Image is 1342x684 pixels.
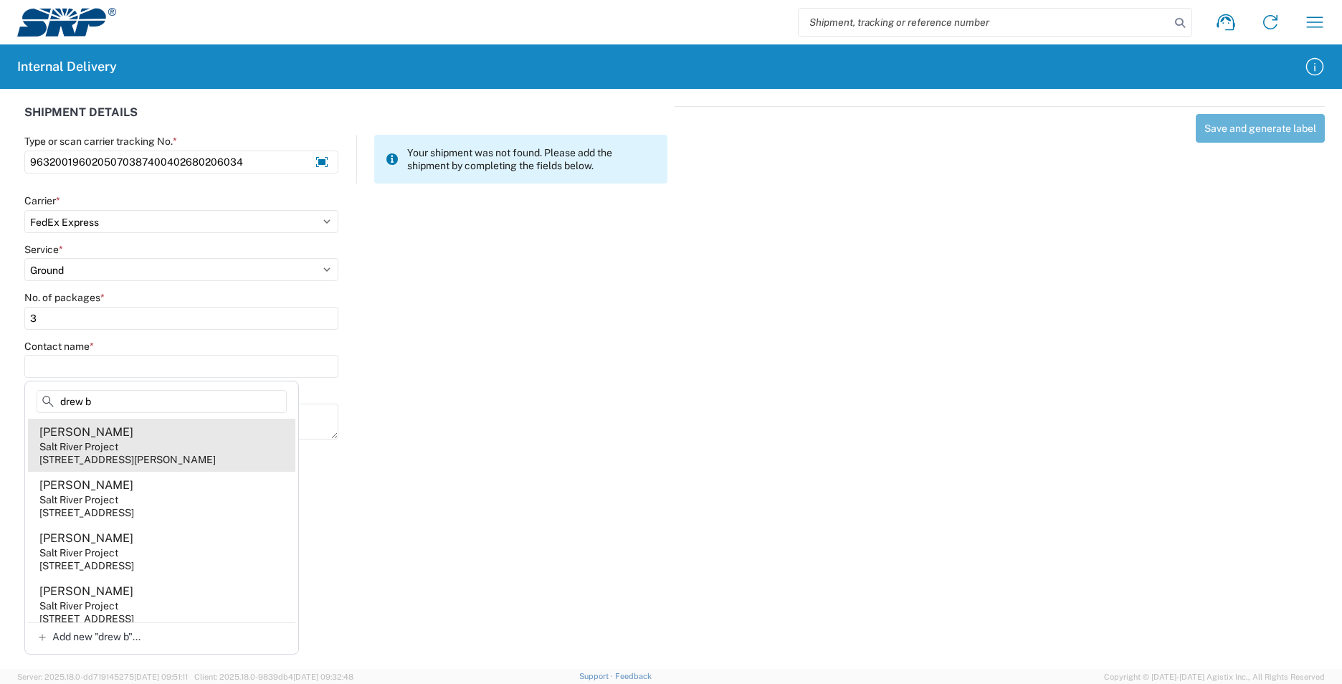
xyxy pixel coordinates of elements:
[39,546,118,559] div: Salt River Project
[39,424,133,440] div: [PERSON_NAME]
[39,453,216,466] div: [STREET_ADDRESS][PERSON_NAME]
[1104,670,1325,683] span: Copyright © [DATE]-[DATE] Agistix Inc., All Rights Reserved
[579,672,615,680] a: Support
[39,584,133,599] div: [PERSON_NAME]
[17,673,188,681] span: Server: 2025.18.0-dd719145275
[52,630,141,643] span: Add new "drew b"...
[24,243,63,256] label: Service
[39,599,118,612] div: Salt River Project
[39,506,134,519] div: [STREET_ADDRESS]
[615,672,652,680] a: Feedback
[39,478,133,493] div: [PERSON_NAME]
[407,146,656,172] span: Your shipment was not found. Please add the shipment by completing the fields below.
[24,106,667,135] div: SHIPMENT DETAILS
[799,9,1170,36] input: Shipment, tracking or reference number
[194,673,353,681] span: Client: 2025.18.0-9839db4
[134,673,188,681] span: [DATE] 09:51:11
[24,135,177,148] label: Type or scan carrier tracking No.
[39,493,118,506] div: Salt River Project
[17,8,116,37] img: srp
[24,291,105,304] label: No. of packages
[24,340,94,353] label: Contact name
[39,559,134,572] div: [STREET_ADDRESS]
[39,440,118,453] div: Salt River Project
[293,673,353,681] span: [DATE] 09:32:48
[17,58,117,75] h2: Internal Delivery
[24,194,60,207] label: Carrier
[39,612,134,625] div: [STREET_ADDRESS]
[39,531,133,546] div: [PERSON_NAME]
